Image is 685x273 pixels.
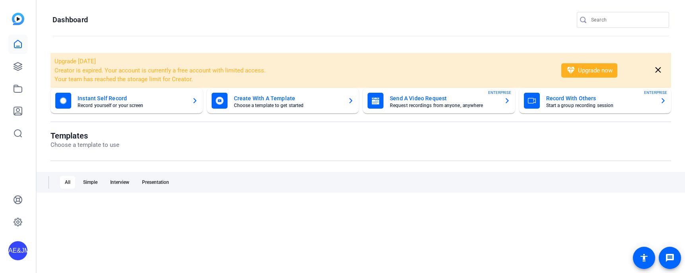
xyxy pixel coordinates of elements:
button: Upgrade now [561,63,617,78]
mat-icon: accessibility [639,253,649,263]
div: All [60,176,75,189]
span: ENTERPRISE [488,90,511,96]
div: AE&JMLDBRP [8,241,27,260]
mat-card-subtitle: Start a group recording session [546,103,654,108]
h1: Templates [51,131,119,140]
mat-card-title: Send A Video Request [390,94,498,103]
button: Instant Self RecordRecord yourself or your screen [51,88,203,113]
mat-icon: close [653,65,663,75]
button: Record With OthersStart a group recording sessionENTERPRISE [519,88,671,113]
mat-card-title: Create With A Template [234,94,342,103]
mat-icon: diamond [566,66,576,75]
input: Search [591,15,663,25]
mat-card-subtitle: Request recordings from anyone, anywhere [390,103,498,108]
mat-card-subtitle: Record yourself or your screen [78,103,185,108]
mat-card-title: Instant Self Record [78,94,185,103]
button: Create With A TemplateChoose a template to get started [207,88,359,113]
div: Presentation [137,176,174,189]
span: ENTERPRISE [644,90,667,96]
span: Upgrade [DATE] [54,58,96,65]
mat-card-subtitle: Choose a template to get started [234,103,342,108]
mat-icon: message [665,253,675,263]
li: Your team has reached the storage limit for Creator. [54,75,551,84]
img: blue-gradient.svg [12,13,24,25]
mat-card-title: Record With Others [546,94,654,103]
h1: Dashboard [53,15,88,25]
button: Send A Video RequestRequest recordings from anyone, anywhereENTERPRISE [363,88,515,113]
li: Creator is expired. Your account is currently a free account with limited access. [54,66,551,75]
div: Simple [78,176,102,189]
div: Interview [105,176,134,189]
p: Choose a template to use [51,140,119,150]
